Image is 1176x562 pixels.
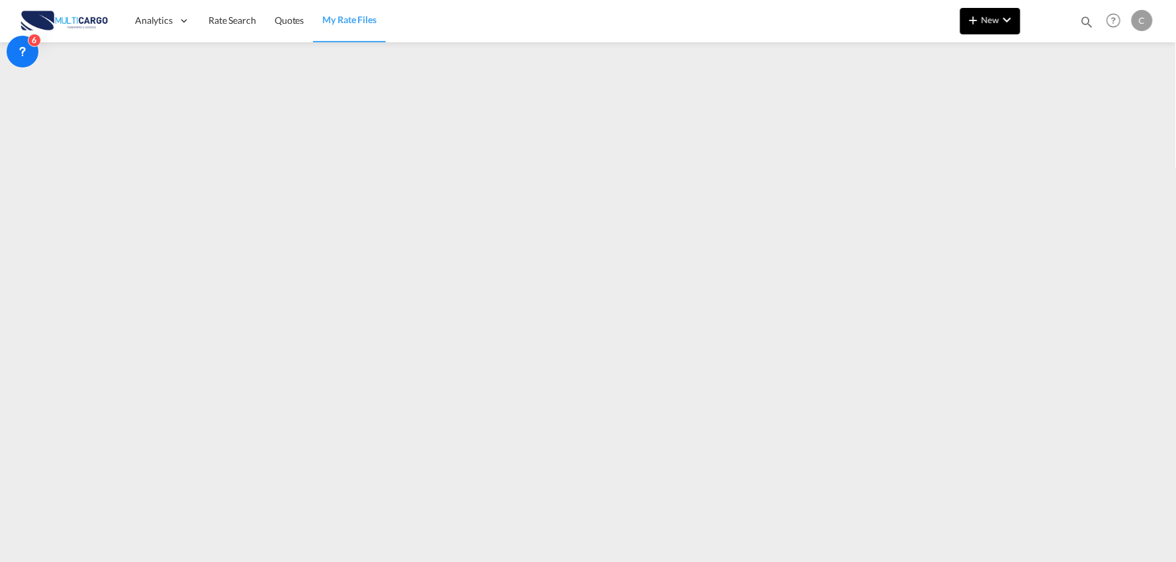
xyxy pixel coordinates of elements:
[1103,9,1132,33] div: Help
[135,14,173,27] span: Analytics
[999,12,1015,28] md-icon: icon-chevron-down
[960,8,1020,34] button: icon-plus 400-fgNewicon-chevron-down
[322,14,377,25] span: My Rate Files
[1080,15,1095,34] div: icon-magnify
[966,12,981,28] md-icon: icon-plus 400-fg
[1080,15,1095,29] md-icon: icon-magnify
[1132,10,1153,31] div: C
[275,15,304,26] span: Quotes
[966,15,1015,25] span: New
[208,15,256,26] span: Rate Search
[20,6,109,36] img: 82db67801a5411eeacfdbd8acfa81e61.png
[1103,9,1125,32] span: Help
